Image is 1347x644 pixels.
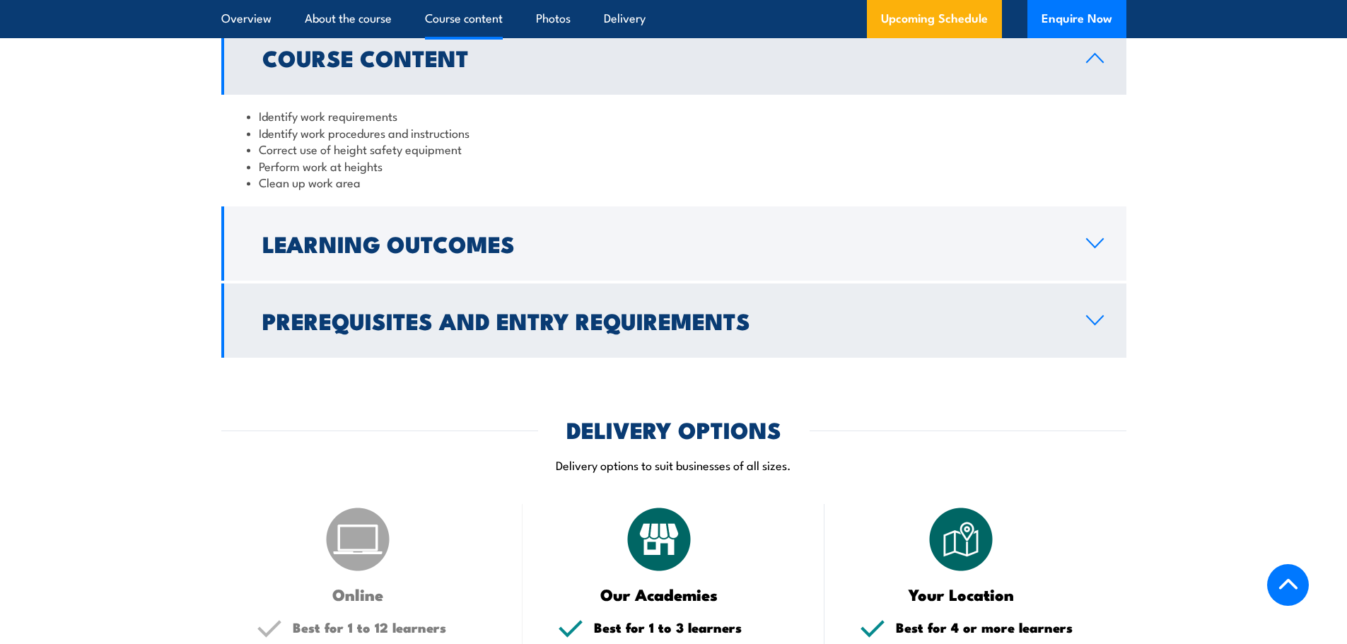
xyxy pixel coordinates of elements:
h5: Best for 1 to 12 learners [293,621,488,634]
h3: Online [257,586,460,602]
a: Learning Outcomes [221,206,1126,281]
h2: Course Content [262,47,1063,67]
h2: DELIVERY OPTIONS [566,419,781,439]
li: Perform work at heights [247,158,1101,174]
h3: Your Location [860,586,1063,602]
a: Course Content [221,21,1126,95]
a: Prerequisites and Entry Requirements [221,283,1126,358]
li: Identify work requirements [247,107,1101,124]
h2: Learning Outcomes [262,233,1063,253]
p: Delivery options to suit businesses of all sizes. [221,457,1126,473]
h5: Best for 4 or more learners [896,621,1091,634]
h2: Prerequisites and Entry Requirements [262,310,1063,330]
li: Identify work procedures and instructions [247,124,1101,141]
h3: Our Academies [558,586,761,602]
h5: Best for 1 to 3 learners [594,621,789,634]
li: Clean up work area [247,174,1101,190]
li: Correct use of height safety equipment [247,141,1101,157]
